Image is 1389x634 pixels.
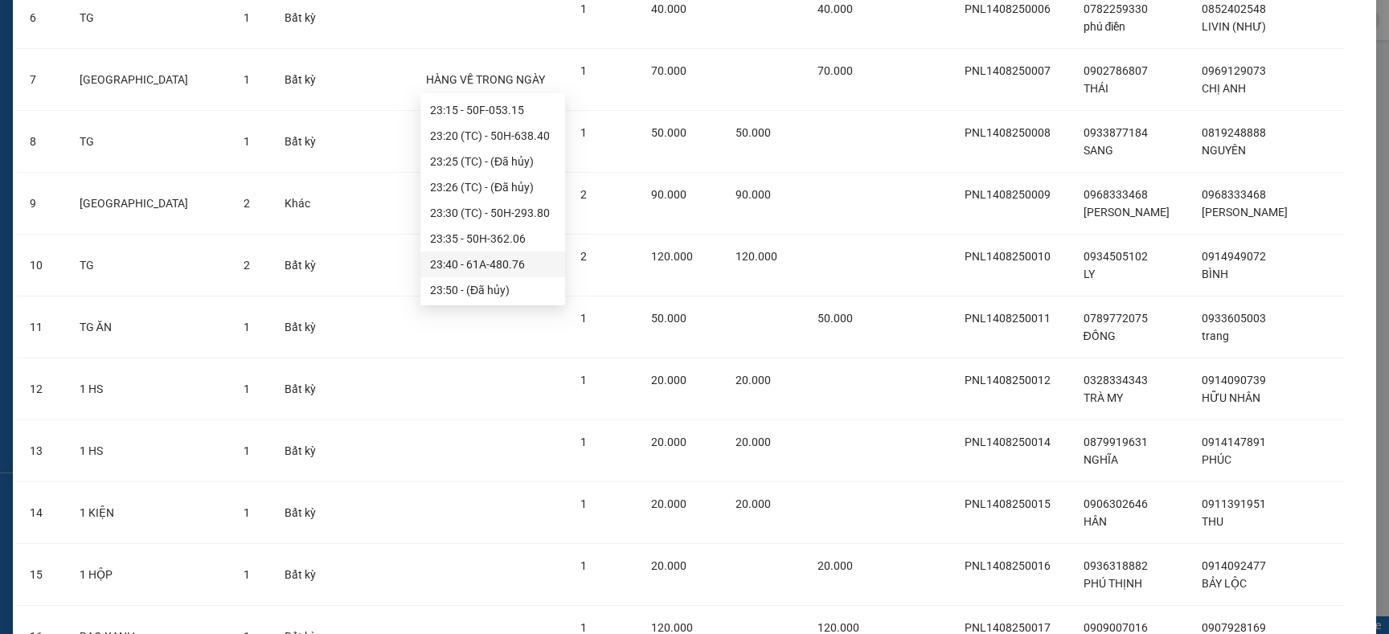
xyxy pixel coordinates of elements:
span: 40.000 [651,2,686,15]
span: 1 [580,559,587,572]
span: THÁI [1084,82,1108,95]
span: PNL1408250009 [965,188,1051,201]
span: 1 [580,497,587,510]
span: 0902786807 [1084,64,1148,77]
span: HÂN [1084,515,1107,528]
td: 9 [17,173,67,235]
span: 120.000 [735,250,777,263]
span: 1 [244,11,250,24]
div: 23:26 (TC) - (Đã hủy) [430,178,555,196]
span: 20.000 [817,559,853,572]
td: Bất kỳ [272,297,332,358]
span: 0328334343 [1084,374,1148,387]
span: PNL1408250016 [965,559,1051,572]
td: 1 HỘP [67,544,231,606]
span: 2 [580,188,587,201]
span: PNL1408250017 [965,621,1051,634]
span: PNL1408250008 [965,126,1051,139]
td: 14 [17,482,67,544]
span: BẢY LỘC [1202,577,1247,590]
span: 1 [244,321,250,333]
span: 0911391951 [1202,497,1266,510]
span: 0909007016 [1084,621,1148,634]
span: 1 [244,444,250,457]
span: 1 [580,126,587,139]
div: 23:30 (TC) - 50H-293.80 [430,204,555,222]
td: 8 [17,111,67,173]
span: 0782259330 [1084,2,1148,15]
span: 50.000 [651,312,686,325]
div: 23:40 - 61A-480.76 [430,256,555,273]
span: CHỊ ANH [1202,82,1246,95]
span: 1 [580,374,587,387]
td: 7 [17,49,67,111]
span: 1 [244,73,250,86]
span: 50.000 [735,126,771,139]
span: NGHĨA [1084,453,1118,466]
span: BÌNH [1202,268,1228,280]
span: PHÚ THỊNH [1084,577,1142,590]
span: PNL1408250014 [965,436,1051,448]
td: Khác [272,173,332,235]
span: 0789772075 [1084,312,1148,325]
span: NGUYÊN [1202,144,1246,157]
span: PNL1408250007 [965,64,1051,77]
span: SANG [1084,144,1113,157]
td: 12 [17,358,67,420]
span: LIVIN (NHƯ) [1202,20,1266,33]
span: 2 [244,197,250,210]
span: 40.000 [817,2,853,15]
span: 20.000 [651,559,686,572]
span: HÀNG VỀ TRONG NGÀY [426,73,545,86]
td: Bất kỳ [272,482,332,544]
span: HỮU NHÂN [1202,391,1260,404]
td: [GEOGRAPHIC_DATA] [67,173,231,235]
span: PNL1408250010 [965,250,1051,263]
span: 120.000 [651,621,693,634]
span: 20.000 [651,436,686,448]
span: 70.000 [817,64,853,77]
span: 0933877184 [1084,126,1148,139]
td: 1 HS [67,358,231,420]
td: 15 [17,544,67,606]
span: 90.000 [651,188,686,201]
span: 0933605003 [1202,312,1266,325]
div: 23:20 (TC) - 50H-638.40 [430,127,555,145]
td: Bất kỳ [272,420,332,482]
td: 1 HS [67,420,231,482]
span: 20.000 [735,436,771,448]
span: 2 [244,259,250,272]
span: PNL1408250015 [965,497,1051,510]
td: 10 [17,235,67,297]
span: 0852402548 [1202,2,1266,15]
td: Bất kỳ [272,358,332,420]
td: 11 [17,297,67,358]
div: 23:50 - (Đã hủy) [430,281,555,299]
span: 0907928169 [1202,621,1266,634]
span: 50.000 [651,126,686,139]
span: TRÀ MY [1084,391,1123,404]
td: [GEOGRAPHIC_DATA] [67,49,231,111]
span: 1 [580,436,587,448]
td: Bất kỳ [272,49,332,111]
span: 0968333468 [1084,188,1148,201]
span: THU [1202,515,1223,528]
td: Bất kỳ [272,235,332,297]
td: 1 KIỆN [67,482,231,544]
div: 23:15 - 50F-053.15 [430,101,555,119]
span: 0934505102 [1084,250,1148,263]
span: 0936318882 [1084,559,1148,572]
td: TG ĂN [67,297,231,358]
span: 0879919631 [1084,436,1148,448]
span: 1 [580,621,587,634]
span: 120.000 [651,250,693,263]
span: 1 [580,2,587,15]
span: LY [1084,268,1095,280]
td: Bất kỳ [272,111,332,173]
span: 50.000 [817,312,853,325]
td: TG [67,111,231,173]
span: 0914090739 [1202,374,1266,387]
span: trang [1202,329,1229,342]
span: 1 [244,382,250,395]
span: 20.000 [651,374,686,387]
